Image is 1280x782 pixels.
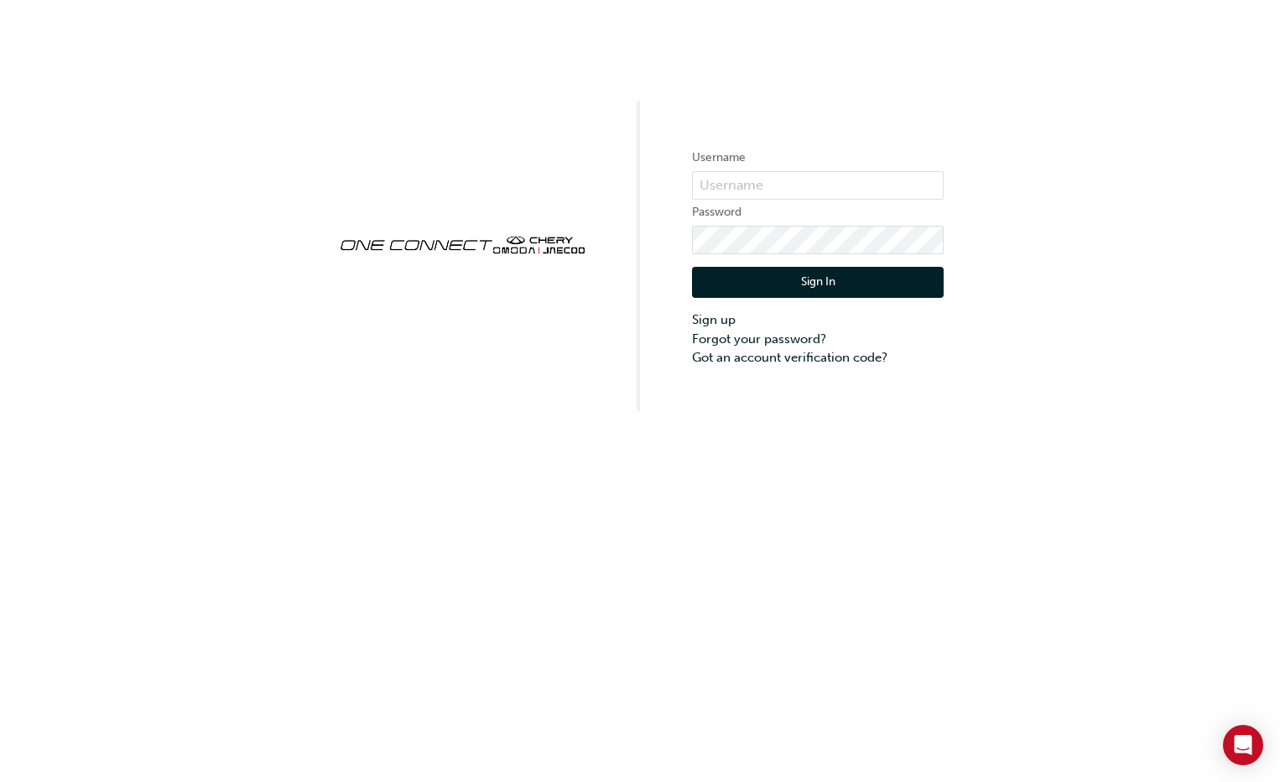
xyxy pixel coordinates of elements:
[692,348,944,368] a: Got an account verification code?
[336,222,588,265] img: oneconnect
[692,148,944,168] label: Username
[692,202,944,222] label: Password
[692,171,944,200] input: Username
[692,267,944,299] button: Sign In
[692,330,944,349] a: Forgot your password?
[692,310,944,330] a: Sign up
[1223,725,1263,765] div: Open Intercom Messenger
